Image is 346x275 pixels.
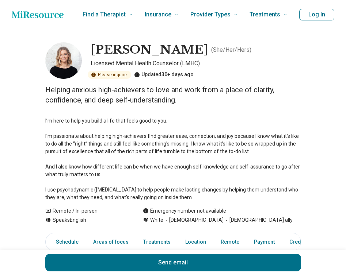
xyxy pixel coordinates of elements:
img: Kendra Kirsonis, Licensed Mental Health Counselor (LMHC) [45,42,82,79]
span: [DEMOGRAPHIC_DATA] [163,216,224,224]
button: Log In [299,9,334,20]
button: Send email [45,254,301,271]
div: Updated 30+ days ago [134,71,194,79]
p: Licensed Mental Health Counselor (LMHC) [91,59,301,68]
a: Remote [216,235,244,249]
span: White [150,216,163,224]
a: Location [181,235,210,249]
span: Find a Therapist [83,9,126,20]
span: Insurance [145,9,171,20]
a: Schedule [47,235,83,249]
span: Provider Types [190,9,231,20]
p: ( She/Her/Hers ) [211,46,251,54]
a: Areas of focus [89,235,133,249]
a: Treatments [139,235,175,249]
a: Payment [250,235,279,249]
p: Helping anxious high-achievers to love and work from a place of clarity, confidence, and deep sel... [45,85,301,105]
span: [DEMOGRAPHIC_DATA] ally [224,216,293,224]
span: Treatments [250,9,280,20]
div: Speaks English [45,216,128,224]
h1: [PERSON_NAME] [91,42,208,58]
p: I’m here to help you build a life that feels good to you. I’m passionate about helping high-achie... [45,117,301,201]
div: Emergency number not available [143,207,226,215]
div: Remote / In-person [45,207,128,215]
div: Please inquire [88,71,131,79]
a: Home page [12,7,64,22]
a: Credentials [285,235,322,249]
